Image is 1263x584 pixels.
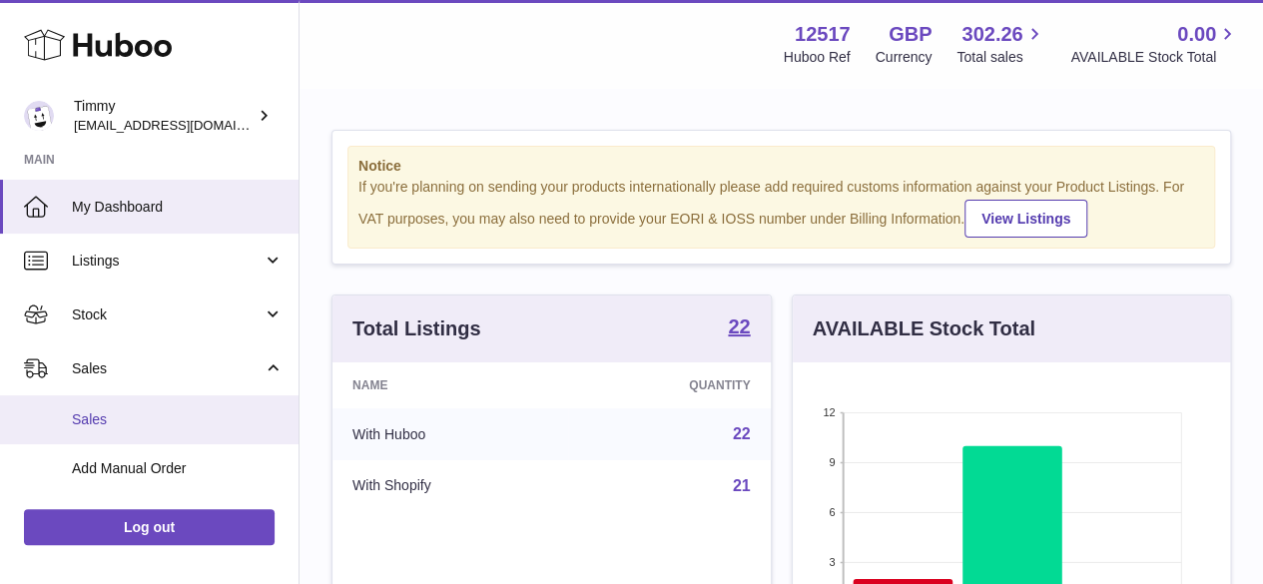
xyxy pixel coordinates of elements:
[72,198,284,217] span: My Dashboard
[74,117,294,133] span: [EMAIL_ADDRESS][DOMAIN_NAME]
[829,456,835,468] text: 9
[72,410,284,429] span: Sales
[956,48,1045,67] span: Total sales
[728,316,750,336] strong: 22
[961,21,1022,48] span: 302.26
[964,200,1087,238] a: View Listings
[332,408,568,460] td: With Huboo
[813,315,1035,342] h3: AVAILABLE Stock Total
[358,157,1204,176] strong: Notice
[784,48,851,67] div: Huboo Ref
[1070,48,1239,67] span: AVAILABLE Stock Total
[72,252,263,271] span: Listings
[876,48,933,67] div: Currency
[332,460,568,512] td: With Shopify
[332,362,568,408] th: Name
[352,315,481,342] h3: Total Listings
[889,21,932,48] strong: GBP
[795,21,851,48] strong: 12517
[1070,21,1239,67] a: 0.00 AVAILABLE Stock Total
[733,425,751,442] a: 22
[829,556,835,568] text: 3
[568,362,770,408] th: Quantity
[358,178,1204,238] div: If you're planning on sending your products internationally please add required customs informati...
[24,101,54,131] img: internalAdmin-12517@internal.huboo.com
[72,359,263,378] span: Sales
[72,459,284,478] span: Add Manual Order
[24,509,275,545] a: Log out
[823,406,835,418] text: 12
[733,477,751,494] a: 21
[956,21,1045,67] a: 302.26 Total sales
[74,97,254,135] div: Timmy
[728,316,750,340] a: 22
[1177,21,1216,48] span: 0.00
[72,305,263,324] span: Stock
[829,506,835,518] text: 6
